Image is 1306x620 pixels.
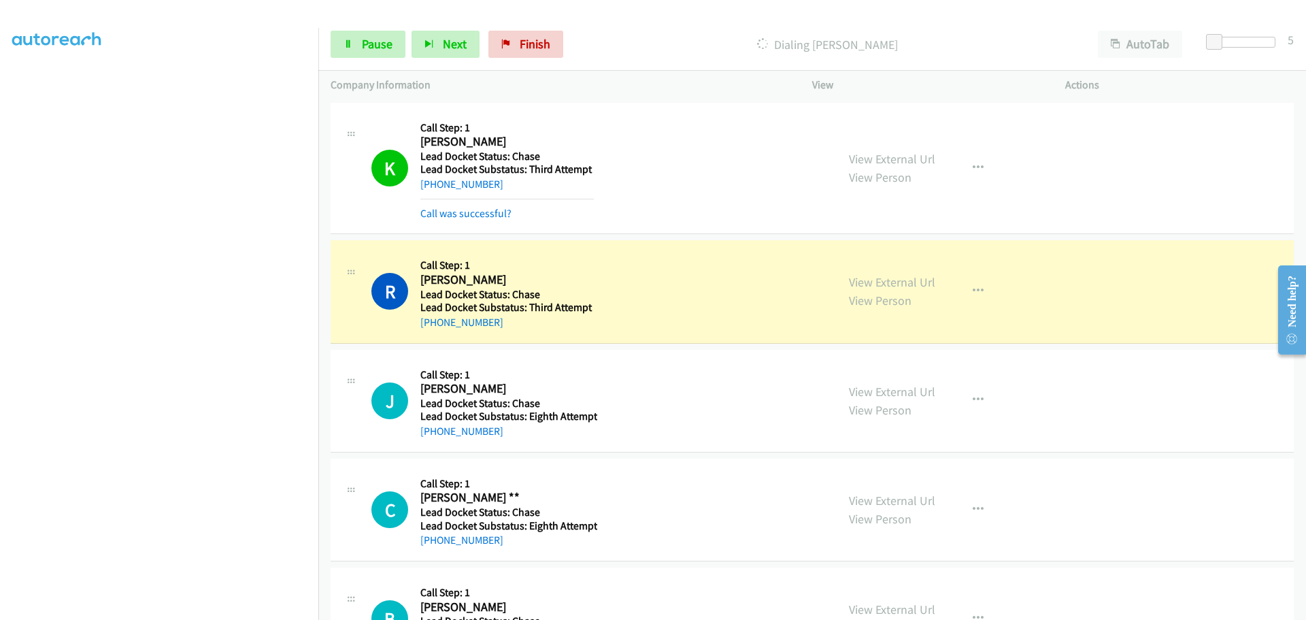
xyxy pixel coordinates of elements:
a: View Person [849,293,911,308]
h5: Lead Docket Status: Chase [420,506,597,519]
h2: [PERSON_NAME] [420,600,594,615]
a: View Person [849,511,911,527]
a: Pause [331,31,405,58]
h5: Lead Docket Substatus: Eighth Attempt [420,519,597,533]
h5: Lead Docket Substatus: Third Attempt [420,163,594,176]
h5: Call Step: 1 [420,259,594,272]
h2: [PERSON_NAME] ** [420,490,594,506]
h5: Call Step: 1 [420,121,594,135]
div: 5 [1288,31,1294,49]
a: View External Url [849,274,935,290]
p: View [812,77,1041,93]
a: [PHONE_NUMBER] [420,316,503,329]
p: Dialing [PERSON_NAME] [582,35,1073,54]
h5: Call Step: 1 [420,368,597,382]
a: [PHONE_NUMBER] [420,425,503,438]
iframe: Resource Center [1267,256,1306,364]
span: Finish [520,36,550,52]
a: View External Url [849,384,935,399]
h5: Lead Docket Status: Chase [420,288,594,301]
h5: Call Step: 1 [420,586,594,600]
a: Call was successful? [420,207,512,220]
a: View External Url [849,151,935,167]
a: View External Url [849,493,935,508]
h2: [PERSON_NAME] [420,272,594,288]
h1: R [371,273,408,310]
div: The call is yet to be attempted [371,491,408,528]
a: [PHONE_NUMBER] [420,534,503,546]
a: View Person [849,169,911,185]
span: Pause [362,36,392,52]
h5: Call Step: 1 [420,477,597,491]
p: Company Information [331,77,788,93]
h5: Lead Docket Status: Chase [420,397,597,410]
h1: J [371,382,408,419]
button: AutoTab [1098,31,1182,58]
div: The call is yet to be attempted [371,382,408,419]
h5: Lead Docket Substatus: Third Attempt [420,301,594,314]
a: Finish [488,31,563,58]
a: View External Url [849,602,935,617]
h2: [PERSON_NAME] [420,381,594,397]
h1: K [371,150,408,186]
span: Next [443,36,467,52]
a: View Person [849,402,911,418]
h5: Lead Docket Substatus: Eighth Attempt [420,410,597,423]
h5: Lead Docket Status: Chase [420,150,594,163]
h2: [PERSON_NAME] [420,134,594,150]
h1: C [371,491,408,528]
a: [PHONE_NUMBER] [420,178,503,191]
p: Actions [1065,77,1294,93]
button: Next [412,31,480,58]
